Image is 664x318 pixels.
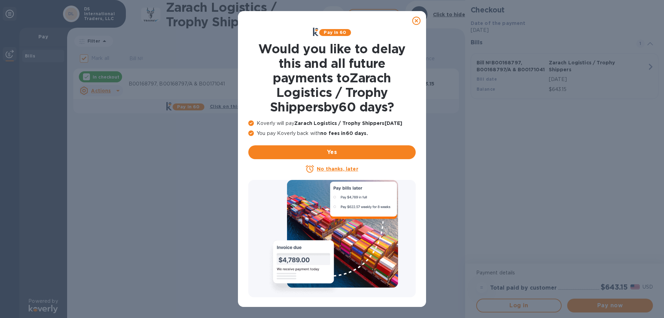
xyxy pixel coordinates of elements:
p: Koverly will pay [248,120,416,127]
span: Yes [254,148,410,156]
p: You pay Koverly back with [248,130,416,137]
u: No thanks, later [317,166,358,172]
b: Pay in 60 [324,30,346,35]
button: Yes [248,145,416,159]
b: Zarach Logistics / Trophy Shippers [DATE] [294,120,402,126]
b: no fees in 60 days . [320,130,368,136]
h1: Would you like to delay this and all future payments to Zarach Logistics / Trophy Shippers by 60 ... [248,42,416,114]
